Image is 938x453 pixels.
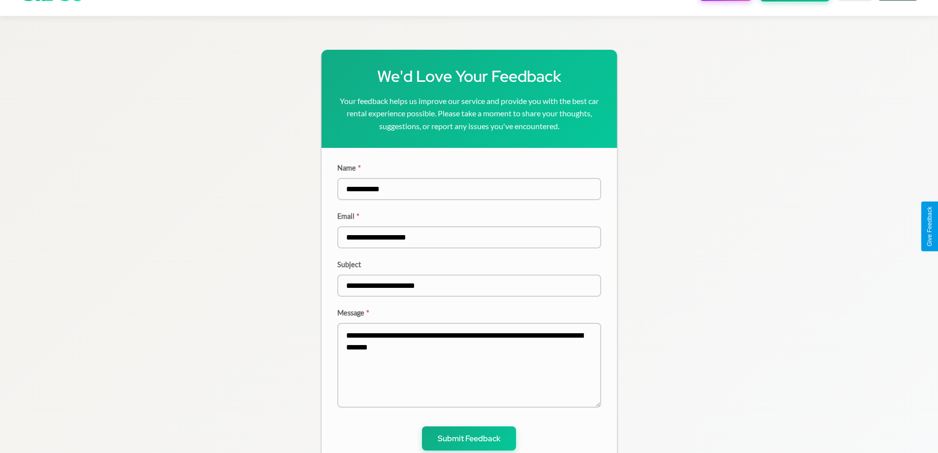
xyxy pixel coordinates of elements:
[337,66,601,87] h1: We'd Love Your Feedback
[337,95,601,133] p: Your feedback helps us improve our service and provide you with the best car rental experience po...
[337,164,601,172] label: Name
[926,207,933,246] div: Give Feedback
[422,426,516,451] button: Submit Feedback
[337,260,601,269] label: Subject
[337,309,601,317] label: Message
[337,212,601,220] label: Email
